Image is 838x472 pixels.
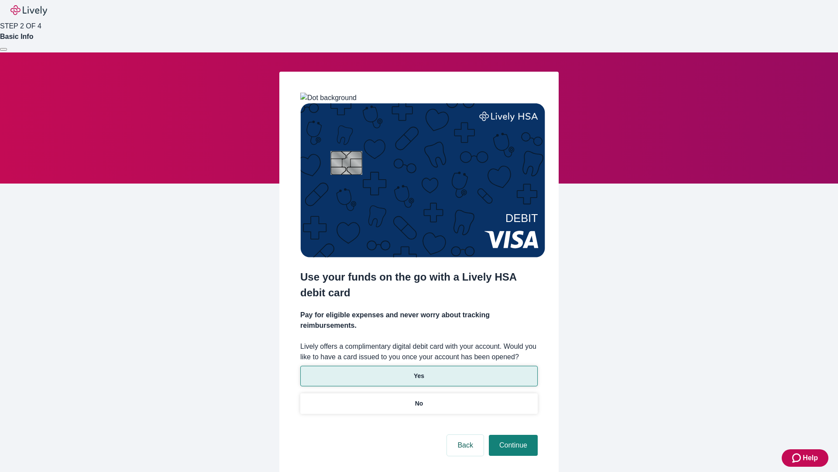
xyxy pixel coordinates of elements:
[414,371,424,381] p: Yes
[300,341,538,362] label: Lively offers a complimentary digital debit card with your account. Would you like to have a card...
[300,93,357,103] img: Dot background
[300,310,538,331] h4: Pay for eligible expenses and never worry about tracking reimbursements.
[792,453,803,463] svg: Zendesk support icon
[447,435,484,456] button: Back
[803,453,818,463] span: Help
[782,449,828,467] button: Zendesk support iconHelp
[300,366,538,386] button: Yes
[300,103,545,257] img: Debit card
[300,393,538,414] button: No
[415,399,423,408] p: No
[489,435,538,456] button: Continue
[10,5,47,16] img: Lively
[300,269,538,301] h2: Use your funds on the go with a Lively HSA debit card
